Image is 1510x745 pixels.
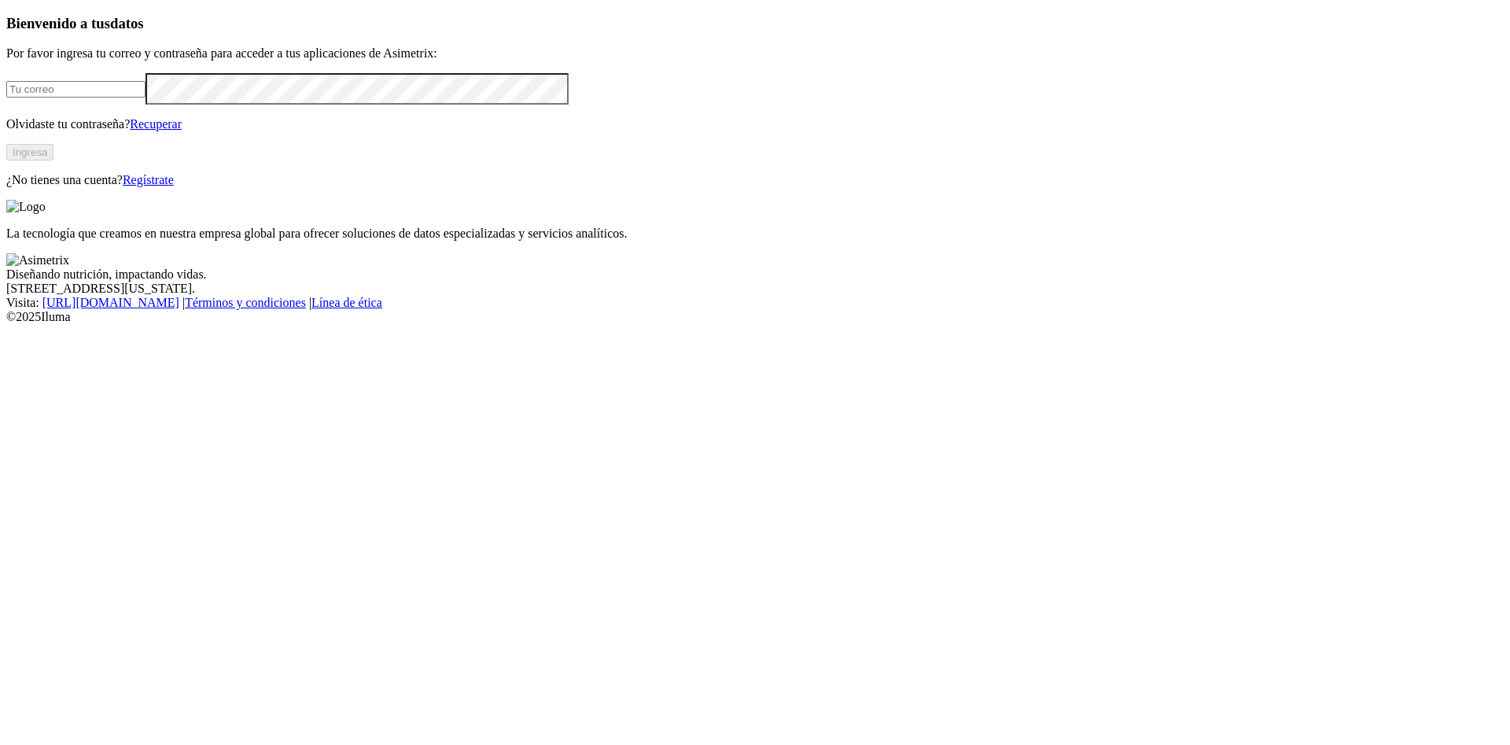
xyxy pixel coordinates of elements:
p: Por favor ingresa tu correo y contraseña para acceder a tus aplicaciones de Asimetrix: [6,46,1504,61]
input: Tu correo [6,81,145,98]
button: Ingresa [6,144,53,160]
div: Visita : | | [6,296,1504,310]
a: [URL][DOMAIN_NAME] [42,296,179,309]
h3: Bienvenido a tus [6,15,1504,32]
p: La tecnología que creamos en nuestra empresa global para ofrecer soluciones de datos especializad... [6,227,1504,241]
img: Asimetrix [6,253,69,267]
a: Línea de ética [311,296,382,309]
a: Recuperar [130,117,182,131]
p: Olvidaste tu contraseña? [6,117,1504,131]
span: datos [110,15,144,31]
div: [STREET_ADDRESS][US_STATE]. [6,282,1504,296]
div: © 2025 Iluma [6,310,1504,324]
p: ¿No tienes una cuenta? [6,173,1504,187]
a: Regístrate [123,173,174,186]
img: Logo [6,200,46,214]
div: Diseñando nutrición, impactando vidas. [6,267,1504,282]
a: Términos y condiciones [185,296,306,309]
